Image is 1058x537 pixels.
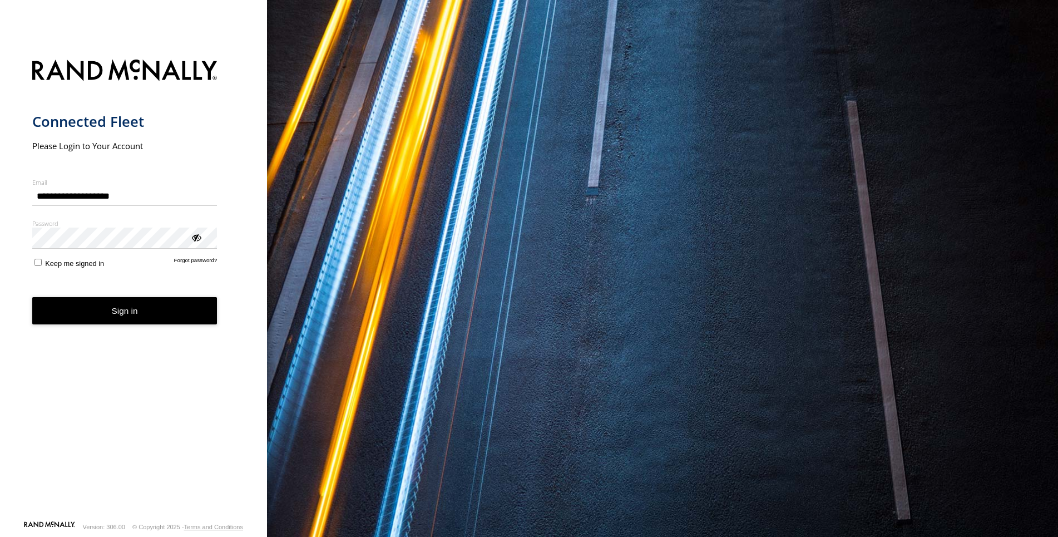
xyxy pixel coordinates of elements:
a: Forgot password? [174,257,217,268]
form: main [32,53,235,520]
input: Keep me signed in [34,259,42,266]
span: Keep me signed in [45,259,104,268]
label: Password [32,219,217,228]
label: Email [32,178,217,186]
h2: Please Login to Your Account [32,140,217,151]
a: Visit our Website [24,521,75,533]
img: Rand McNally [32,57,217,86]
div: © Copyright 2025 - [132,524,243,530]
div: ViewPassword [190,231,201,243]
button: Sign in [32,297,217,324]
h1: Connected Fleet [32,112,217,131]
div: Version: 306.00 [83,524,125,530]
a: Terms and Conditions [184,524,243,530]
